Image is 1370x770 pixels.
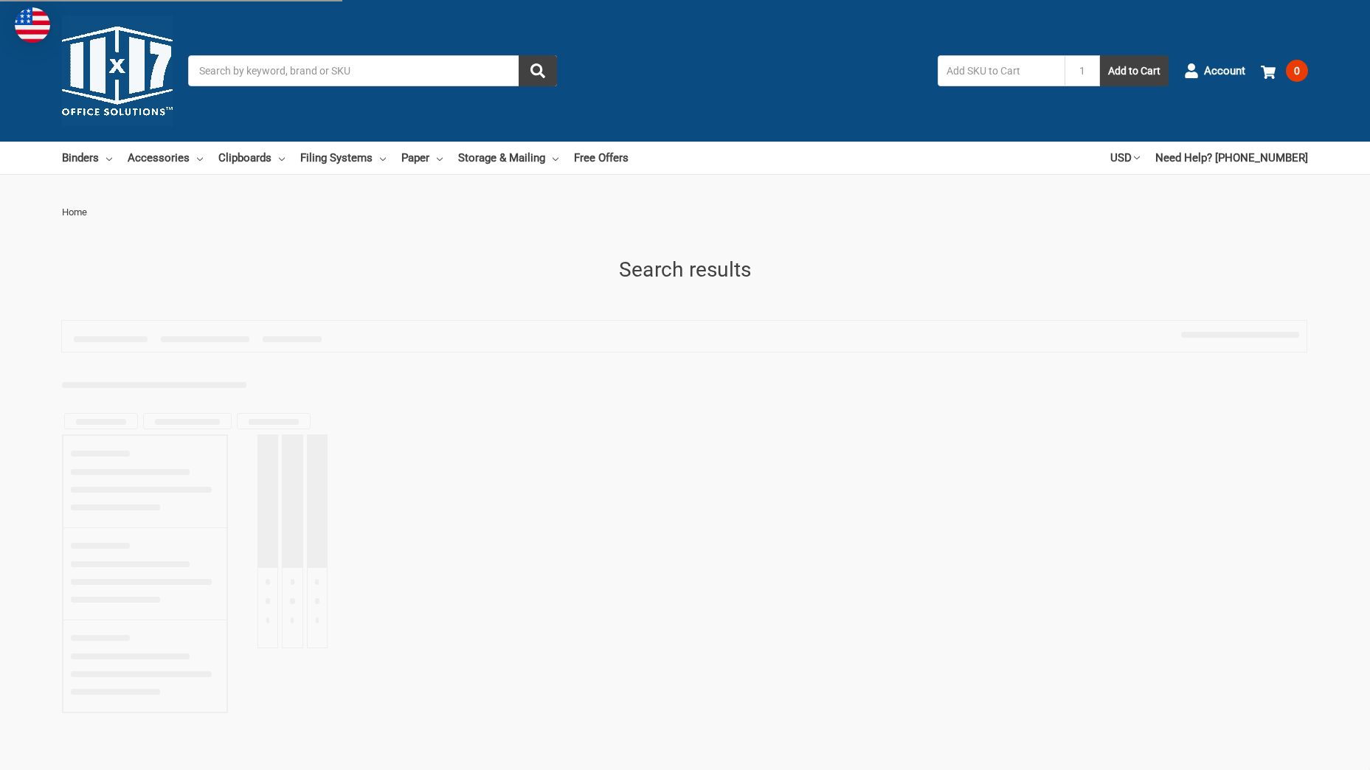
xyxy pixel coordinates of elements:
[1286,60,1308,82] span: 0
[62,15,173,126] img: 11x17.com
[188,55,557,86] input: Search by keyword, brand or SKU
[1261,52,1308,90] a: 0
[1155,142,1308,174] a: Need Help? [PHONE_NUMBER]
[15,7,50,43] img: duty and tax information for United States
[1204,63,1245,80] span: Account
[458,142,558,174] a: Storage & Mailing
[128,142,203,174] a: Accessories
[1100,55,1169,86] button: Add to Cart
[401,142,443,174] a: Paper
[218,142,285,174] a: Clipboards
[938,55,1065,86] input: Add SKU to Cart
[1110,142,1140,174] a: USD
[62,207,87,218] span: Home
[1184,52,1245,90] a: Account
[574,142,629,174] a: Free Offers
[300,142,386,174] a: Filing Systems
[62,142,112,174] a: Binders
[62,254,1308,285] h1: Search results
